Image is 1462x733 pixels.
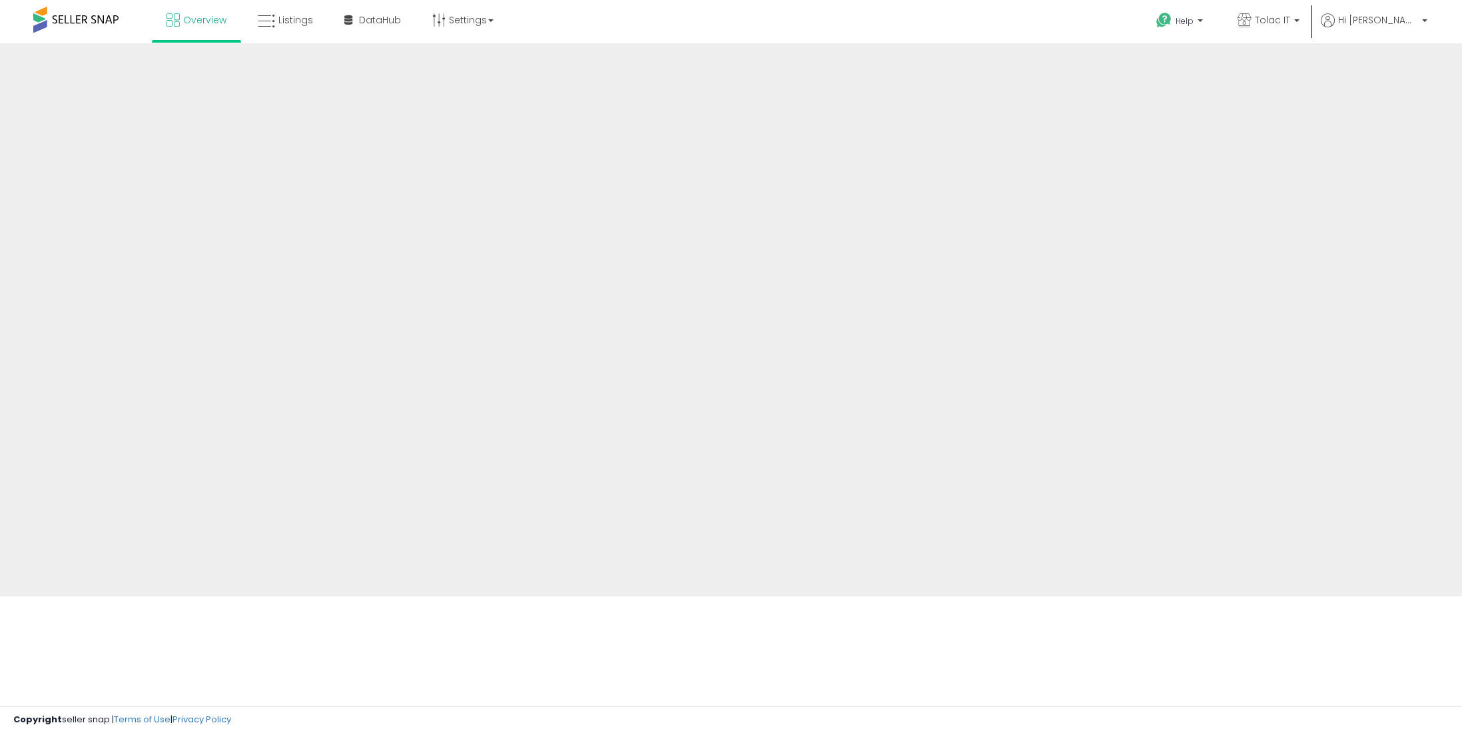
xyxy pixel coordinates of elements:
[1338,13,1418,27] span: Hi [PERSON_NAME]
[1146,2,1216,43] a: Help
[1321,13,1427,43] a: Hi [PERSON_NAME]
[278,13,313,27] span: Listings
[359,13,401,27] span: DataHub
[1255,13,1290,27] span: Tolac IT
[183,13,226,27] span: Overview
[1176,15,1194,27] span: Help
[1156,12,1172,29] i: Get Help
